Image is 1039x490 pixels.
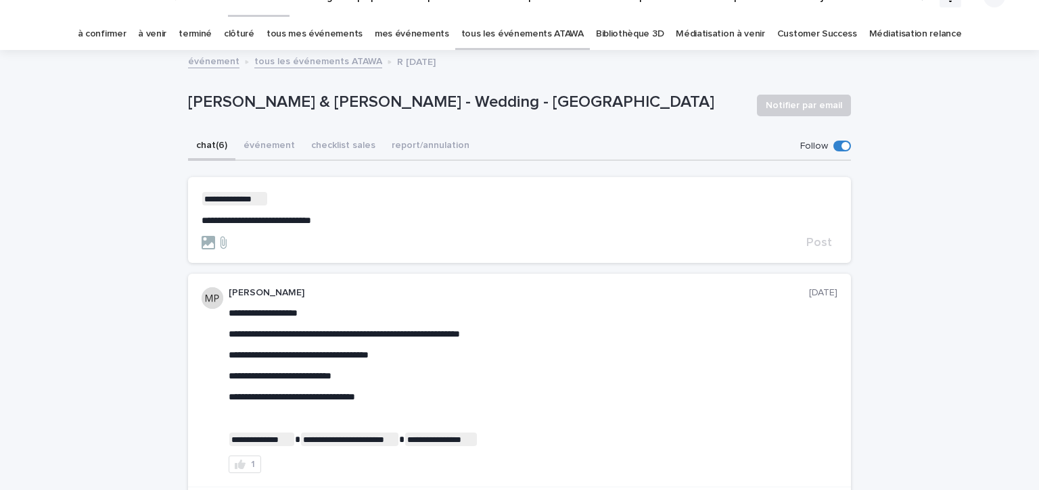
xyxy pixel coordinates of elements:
button: 1 [229,456,261,473]
a: Bibliothèque 3D [596,18,664,50]
p: [PERSON_NAME] [229,287,809,299]
a: mes événements [375,18,449,50]
p: [PERSON_NAME] & [PERSON_NAME] - Wedding - [GEOGRAPHIC_DATA] [188,93,746,112]
span: Post [806,237,832,249]
a: tous les événements ATAWA [461,18,584,50]
button: checklist sales [303,132,384,161]
a: Customer Success [777,18,857,50]
a: clôturé [224,18,254,50]
button: événement [235,132,303,161]
p: R [DATE] [397,53,436,68]
p: Follow [800,141,828,152]
a: tous mes événements [267,18,363,50]
a: tous les événements ATAWA [254,53,382,68]
a: à confirmer [78,18,126,50]
a: terminé [179,18,212,50]
div: 1 [251,460,255,469]
p: [DATE] [809,287,837,299]
span: Notifier par email [766,99,842,112]
a: Médiatisation à venir [676,18,765,50]
button: Post [801,237,837,249]
a: Médiatisation relance [869,18,962,50]
button: chat (6) [188,132,235,161]
button: report/annulation [384,132,478,161]
a: à venir [138,18,166,50]
button: Notifier par email [757,95,851,116]
a: événement [188,53,239,68]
